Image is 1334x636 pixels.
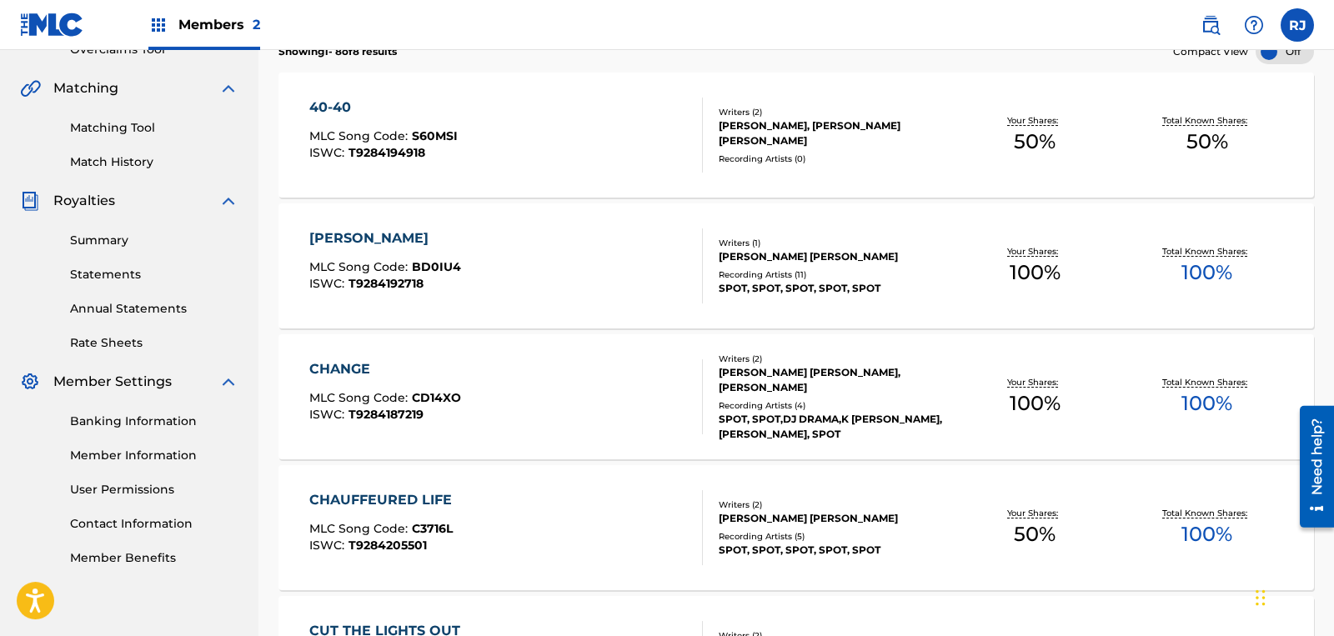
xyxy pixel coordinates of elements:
[412,128,458,143] span: S60MSI
[719,281,949,296] div: SPOT, SPOT, SPOT, SPOT, SPOT
[309,228,461,248] div: [PERSON_NAME]
[1162,114,1251,127] p: Total Known Shares:
[309,407,349,422] span: ISWC :
[1162,245,1251,258] p: Total Known Shares:
[53,78,118,98] span: Matching
[1256,573,1266,623] div: Drag
[1007,507,1062,519] p: Your Shares:
[412,521,453,536] span: C3716L
[70,119,238,137] a: Matching Tool
[20,13,84,37] img: MLC Logo
[70,515,238,533] a: Contact Information
[719,530,949,543] div: Recording Artists ( 5 )
[719,118,949,148] div: [PERSON_NAME], [PERSON_NAME] [PERSON_NAME]
[278,203,1314,328] a: [PERSON_NAME]MLC Song Code:BD0IU4ISWC:T9284192718Writers (1)[PERSON_NAME] [PERSON_NAME]Recording ...
[349,276,424,291] span: T9284192718
[178,15,260,34] span: Members
[309,276,349,291] span: ISWC :
[20,78,41,98] img: Matching
[218,372,238,392] img: expand
[349,538,427,553] span: T9284205501
[1007,376,1062,388] p: Your Shares:
[278,73,1314,198] a: 40-40MLC Song Code:S60MSIISWC:T9284194918Writers (2)[PERSON_NAME], [PERSON_NAME] [PERSON_NAME]Rec...
[218,78,238,98] img: expand
[1010,388,1061,418] span: 100 %
[1014,519,1056,549] span: 50 %
[309,259,412,274] span: MLC Song Code :
[20,191,40,211] img: Royalties
[349,407,424,422] span: T9284187219
[1244,15,1264,35] img: help
[719,399,949,412] div: Recording Artists ( 4 )
[70,549,238,567] a: Member Benefits
[1181,388,1232,418] span: 100 %
[309,538,349,553] span: ISWC :
[1014,127,1056,157] span: 50 %
[70,153,238,171] a: Match History
[1251,556,1334,636] iframe: Chat Widget
[309,390,412,405] span: MLC Song Code :
[719,365,949,395] div: [PERSON_NAME] [PERSON_NAME], [PERSON_NAME]
[70,266,238,283] a: Statements
[719,106,949,118] div: Writers ( 2 )
[70,334,238,352] a: Rate Sheets
[309,128,412,143] span: MLC Song Code :
[1186,127,1228,157] span: 50 %
[1237,8,1271,42] div: Help
[20,372,40,392] img: Member Settings
[1010,258,1061,288] span: 100 %
[1162,376,1251,388] p: Total Known Shares:
[309,98,458,118] div: 40-40
[719,543,949,558] div: SPOT, SPOT, SPOT, SPOT, SPOT
[719,153,949,165] div: Recording Artists ( 0 )
[309,359,461,379] div: CHANGE
[412,390,461,405] span: CD14XO
[218,191,238,211] img: expand
[70,481,238,498] a: User Permissions
[53,372,172,392] span: Member Settings
[148,15,168,35] img: Top Rightsholders
[1181,519,1232,549] span: 100 %
[1181,258,1232,288] span: 100 %
[719,237,949,249] div: Writers ( 1 )
[1281,8,1314,42] div: User Menu
[349,145,425,160] span: T9284194918
[719,412,949,442] div: SPOT, SPOT,DJ DRAMA,K [PERSON_NAME], [PERSON_NAME], SPOT
[253,17,260,33] span: 2
[1287,399,1334,536] iframe: Resource Center
[1194,8,1227,42] a: Public Search
[278,44,397,59] p: Showing 1 - 8 of 8 results
[70,413,238,430] a: Banking Information
[719,249,949,264] div: [PERSON_NAME] [PERSON_NAME]
[719,498,949,511] div: Writers ( 2 )
[309,145,349,160] span: ISWC :
[309,521,412,536] span: MLC Song Code :
[1173,44,1248,59] span: Compact View
[278,334,1314,459] a: CHANGEMLC Song Code:CD14XOISWC:T9284187219Writers (2)[PERSON_NAME] [PERSON_NAME], [PERSON_NAME]Re...
[278,465,1314,590] a: CHAUFFEURED LIFEMLC Song Code:C3716LISWC:T9284205501Writers (2)[PERSON_NAME] [PERSON_NAME]Recordi...
[309,490,460,510] div: CHAUFFEURED LIFE
[412,259,461,274] span: BD0IU4
[719,353,949,365] div: Writers ( 2 )
[719,268,949,281] div: Recording Artists ( 11 )
[719,511,949,526] div: [PERSON_NAME] [PERSON_NAME]
[53,191,115,211] span: Royalties
[1162,507,1251,519] p: Total Known Shares:
[1007,245,1062,258] p: Your Shares:
[1201,15,1221,35] img: search
[70,232,238,249] a: Summary
[70,447,238,464] a: Member Information
[1007,114,1062,127] p: Your Shares:
[70,300,238,318] a: Annual Statements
